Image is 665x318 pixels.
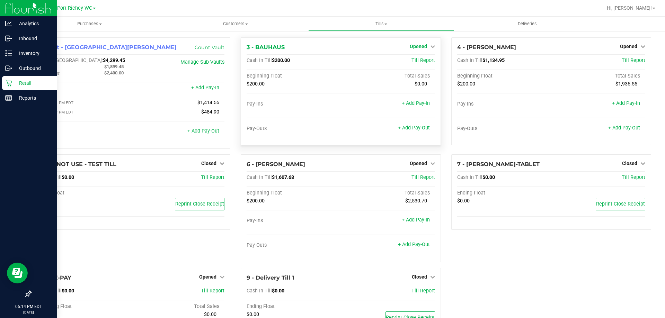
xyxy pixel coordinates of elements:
[180,59,224,65] a: Manage Sub-Vaults
[457,126,551,132] div: Pay-Outs
[201,161,216,166] span: Closed
[457,73,551,79] div: Beginning Float
[12,19,54,28] p: Analytics
[247,57,272,63] span: Cash In Till
[131,303,225,310] div: Total Sales
[12,64,54,72] p: Outbound
[622,57,645,63] a: Till Report
[7,263,28,283] iframe: Resource center
[36,129,131,135] div: Pay-Outs
[5,50,12,57] inline-svg: Inventory
[247,101,341,107] div: Pay-Ins
[457,57,482,63] span: Cash In Till
[5,94,12,101] inline-svg: Reports
[482,174,495,180] span: $0.00
[5,65,12,72] inline-svg: Outbound
[247,126,341,132] div: Pay-Outs
[410,161,427,166] span: Opened
[36,161,116,167] span: 5 - DO NOT USE - TEST TILL
[457,161,540,167] span: 7 - [PERSON_NAME]-TABLET
[62,174,74,180] span: $0.00
[36,57,103,63] span: Cash In [GEOGRAPHIC_DATA]:
[247,303,341,310] div: Ending Float
[12,34,54,43] p: Inbound
[175,198,224,210] button: Reprint Close Receipt
[622,174,645,180] span: Till Report
[17,17,162,31] a: Purchases
[247,218,341,224] div: Pay-Ins
[247,161,305,167] span: 6 - [PERSON_NAME]
[457,174,482,180] span: Cash In Till
[398,242,430,247] a: + Add Pay-Out
[5,80,12,87] inline-svg: Retail
[482,57,505,63] span: $1,134.95
[508,21,546,27] span: Deliveries
[341,190,435,196] div: Total Sales
[454,17,600,31] a: Deliveries
[36,85,131,92] div: Pay-Ins
[201,174,224,180] a: Till Report
[415,81,427,87] span: $0.00
[195,44,224,51] a: Count Vault
[46,5,92,11] span: New Port Richey WC
[247,44,285,51] span: 3 - BAUHAUS
[36,303,131,310] div: Beginning Float
[12,49,54,57] p: Inventory
[247,73,341,79] div: Beginning Float
[412,274,427,280] span: Closed
[187,128,219,134] a: + Add Pay-Out
[162,17,308,31] a: Customers
[411,174,435,180] a: Till Report
[247,174,272,180] span: Cash In Till
[405,198,427,204] span: $2,530.70
[272,57,290,63] span: $200.00
[398,125,430,131] a: + Add Pay-Out
[247,190,341,196] div: Beginning Float
[12,79,54,87] p: Retail
[272,174,294,180] span: $1,607.68
[104,70,124,75] span: $2,400.00
[62,288,74,294] span: $0.00
[620,44,637,49] span: Opened
[247,198,265,204] span: $200.00
[247,242,341,248] div: Pay-Outs
[163,21,308,27] span: Customers
[411,288,435,294] a: Till Report
[36,44,177,51] span: 1 - Vault - [GEOGRAPHIC_DATA][PERSON_NAME]
[3,303,54,310] p: 06:14 PM EDT
[457,81,475,87] span: $200.00
[615,81,637,87] span: $1,936.55
[341,73,435,79] div: Total Sales
[5,20,12,27] inline-svg: Analytics
[247,311,259,317] span: $0.00
[36,190,131,196] div: Ending Float
[199,274,216,280] span: Opened
[272,288,284,294] span: $0.00
[411,57,435,63] span: Till Report
[201,288,224,294] a: Till Report
[247,81,265,87] span: $200.00
[104,64,124,69] span: $1,899.45
[457,101,551,107] div: Pay-Ins
[457,44,516,51] span: 4 - [PERSON_NAME]
[175,201,224,207] span: Reprint Close Receipt
[457,190,551,196] div: Ending Float
[309,21,454,27] span: Tills
[3,310,54,315] p: [DATE]
[410,44,427,49] span: Opened
[197,100,219,106] span: $1,414.55
[551,73,645,79] div: Total Sales
[402,100,430,106] a: + Add Pay-In
[12,94,54,102] p: Reports
[308,17,454,31] a: Tills
[191,85,219,91] a: + Add Pay-In
[5,35,12,42] inline-svg: Inbound
[201,109,219,115] span: $484.90
[607,5,652,11] span: Hi, [PERSON_NAME]!
[622,161,637,166] span: Closed
[612,100,640,106] a: + Add Pay-In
